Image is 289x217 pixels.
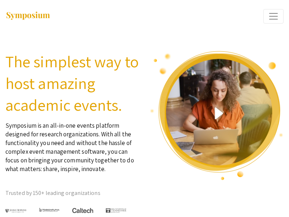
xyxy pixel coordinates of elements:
[5,116,139,173] p: Symposium is an all-in-one events platform designed for research organizations. With all the func...
[150,51,284,180] img: video overview of Symposium
[5,11,51,21] img: Symposium by ForagerOne
[5,209,26,213] img: Johns Hopkins University
[5,51,139,116] h2: The simplest way to host amazing academic events.
[72,208,93,213] img: Caltech
[106,208,127,213] img: The University of Tennessee
[263,9,284,24] button: Expand or Collapse Menu
[5,188,139,199] p: Trusted by 150+ leading organizations
[39,208,60,212] img: HudsonAlpha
